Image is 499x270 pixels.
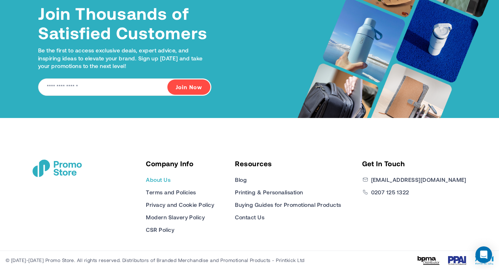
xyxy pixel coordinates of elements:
img: Email [362,177,368,183]
a: store logo [33,160,82,177]
a: Buying Guides for Promotional Products [235,201,341,209]
a: Privacy and Cookie Policy [146,201,214,209]
a: Blog [235,176,247,184]
h4: Join Thousands of Satisfied Customers [38,3,211,42]
a: Printing & Personalisation [235,188,303,196]
span: © [DATE]-[DATE] Promo Store. All rights reserved. Distributors of Branded Merchandise and Promoti... [6,257,304,263]
a: 0207 125 1322 [371,188,409,196]
h5: Resources [235,160,341,167]
a: Terms and Policies [146,188,196,196]
h5: Get In Touch [362,160,466,167]
a: Modern Slavery Policy [146,213,205,221]
img: Phone [362,189,368,195]
h5: Company Info [146,160,214,167]
a: CSR Policy [146,226,174,234]
p: Be the first to access exclusive deals, expert advice, and inspiring ideas to elevate your brand.... [38,47,211,70]
a: Contact Us [235,213,264,221]
div: Open Intercom Messenger [475,246,492,263]
img: Promotional Merchandise [33,160,82,177]
a: [EMAIL_ADDRESS][DOMAIN_NAME] [371,176,466,184]
button: Join Now [167,79,210,95]
a: About Us [146,176,170,184]
img: PSI [475,256,493,265]
img: PPAI [448,256,466,265]
img: BPMA Distributor [418,256,439,265]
